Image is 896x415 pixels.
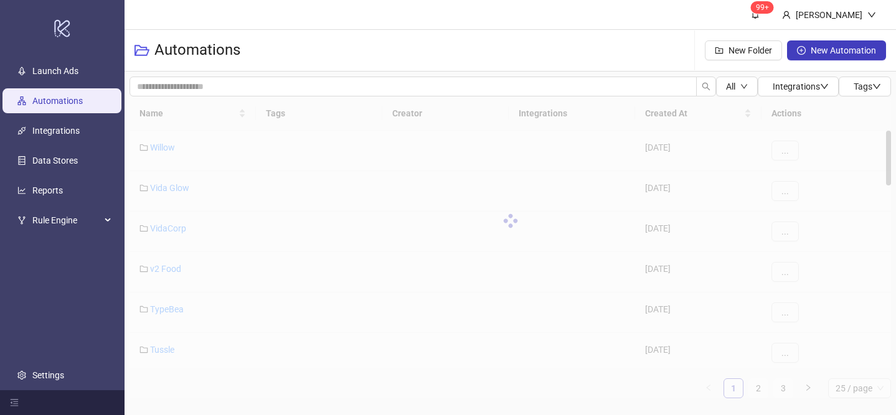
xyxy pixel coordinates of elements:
a: Reports [32,185,63,195]
span: down [740,83,748,90]
button: Alldown [716,77,758,96]
span: down [820,82,829,91]
span: New Automation [811,45,876,55]
h3: Automations [154,40,240,60]
span: Rule Engine [32,208,101,233]
a: Settings [32,370,64,380]
div: [PERSON_NAME] [791,8,867,22]
a: Automations [32,96,83,106]
button: Integrationsdown [758,77,839,96]
span: down [872,82,881,91]
span: user [782,11,791,19]
button: New Automation [787,40,886,60]
span: search [702,82,710,91]
span: folder-add [715,46,724,55]
span: All [726,82,735,91]
sup: 1608 [751,1,774,14]
span: down [867,11,876,19]
a: Launch Ads [32,66,78,76]
span: fork [17,216,26,225]
span: plus-circle [797,46,806,55]
a: Integrations [32,126,80,136]
span: menu-fold [10,398,19,407]
span: Tags [854,82,881,91]
span: bell [751,10,760,19]
span: folder-open [134,43,149,58]
a: Data Stores [32,156,78,166]
span: New Folder [729,45,772,55]
button: Tagsdown [839,77,891,96]
span: Integrations [773,82,829,91]
button: New Folder [705,40,782,60]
